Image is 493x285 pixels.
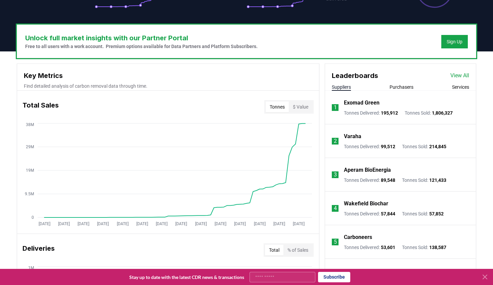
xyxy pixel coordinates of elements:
[117,221,129,226] tspan: [DATE]
[402,210,444,217] p: Tonnes Sold :
[283,245,312,255] button: % of Sales
[26,168,34,173] tspan: 19M
[344,200,388,208] a: Wakefield Biochar
[289,101,312,112] button: $ Value
[402,143,446,150] p: Tonnes Sold :
[429,211,444,216] span: 57,852
[332,71,378,81] h3: Leaderboards
[24,83,312,89] p: Find detailed analysis of carbon removal data through time.
[26,122,34,127] tspan: 38M
[390,84,413,90] button: Purchasers
[344,143,395,150] p: Tonnes Delivered :
[97,221,109,226] tspan: [DATE]
[265,245,283,255] button: Total
[23,100,59,114] h3: Total Sales
[381,211,395,216] span: 57,844
[381,110,398,116] span: 195,912
[381,245,395,250] span: 53,601
[452,84,469,90] button: Services
[25,33,258,43] h3: Unlock full market insights with our Partner Portal
[195,221,207,226] tspan: [DATE]
[23,243,55,257] h3: Deliveries
[334,171,337,179] p: 3
[334,238,337,246] p: 5
[344,244,395,251] p: Tonnes Delivered :
[334,137,337,145] p: 2
[402,244,446,251] p: Tonnes Sold :
[293,221,305,226] tspan: [DATE]
[334,104,337,112] p: 1
[78,221,89,226] tspan: [DATE]
[344,210,395,217] p: Tonnes Delivered :
[429,245,446,250] span: 138,587
[429,177,446,183] span: 121,433
[175,221,187,226] tspan: [DATE]
[25,192,34,196] tspan: 9.5M
[25,43,258,50] p: Free to all users with a work account. Premium options available for Data Partners and Platform S...
[234,221,246,226] tspan: [DATE]
[447,38,462,45] a: Sign Up
[381,144,395,149] span: 99,512
[429,144,446,149] span: 214,845
[136,221,148,226] tspan: [DATE]
[381,177,395,183] span: 89,548
[266,101,289,112] button: Tonnes
[332,84,351,90] button: Suppliers
[273,221,285,226] tspan: [DATE]
[405,110,453,116] p: Tonnes Sold :
[32,215,34,220] tspan: 0
[344,177,395,184] p: Tonnes Delivered :
[344,233,372,241] a: Carboneers
[24,71,312,81] h3: Key Metrics
[58,221,70,226] tspan: [DATE]
[450,72,469,80] a: View All
[254,221,266,226] tspan: [DATE]
[334,204,337,212] p: 4
[432,110,453,116] span: 1,806,327
[344,110,398,116] p: Tonnes Delivered :
[402,177,446,184] p: Tonnes Sold :
[156,221,168,226] tspan: [DATE]
[441,35,468,48] button: Sign Up
[215,221,226,226] tspan: [DATE]
[26,145,34,149] tspan: 29M
[344,132,361,140] a: Varaha
[344,99,379,107] a: Exomad Green
[28,266,34,270] tspan: 1M
[344,166,391,174] a: Aperam BioEnergia
[39,221,50,226] tspan: [DATE]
